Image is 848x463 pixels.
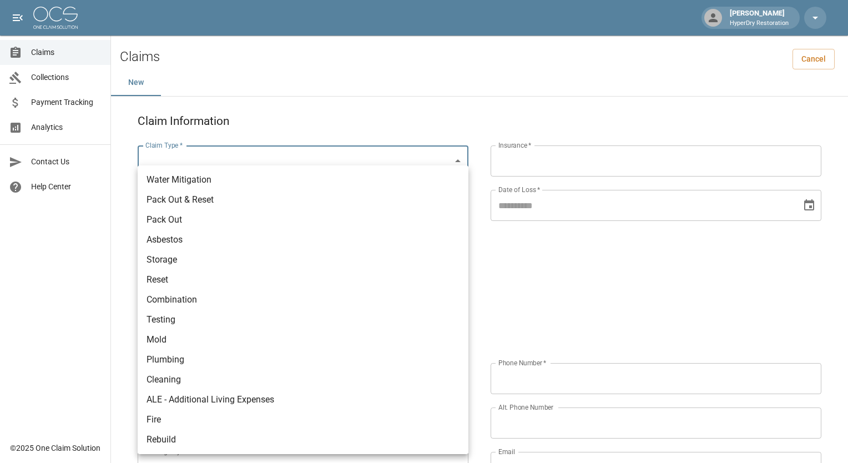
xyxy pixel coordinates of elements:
li: Storage [138,250,468,270]
li: Water Mitigation [138,170,468,190]
li: ALE - Additional Living Expenses [138,390,468,410]
li: Pack Out & Reset [138,190,468,210]
li: Mold [138,330,468,350]
li: Pack Out [138,210,468,230]
li: Reset [138,270,468,290]
li: Asbestos [138,230,468,250]
li: Rebuild [138,430,468,450]
li: Cleaning [138,370,468,390]
li: Plumbing [138,350,468,370]
li: Testing [138,310,468,330]
li: Combination [138,290,468,310]
li: Fire [138,410,468,430]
